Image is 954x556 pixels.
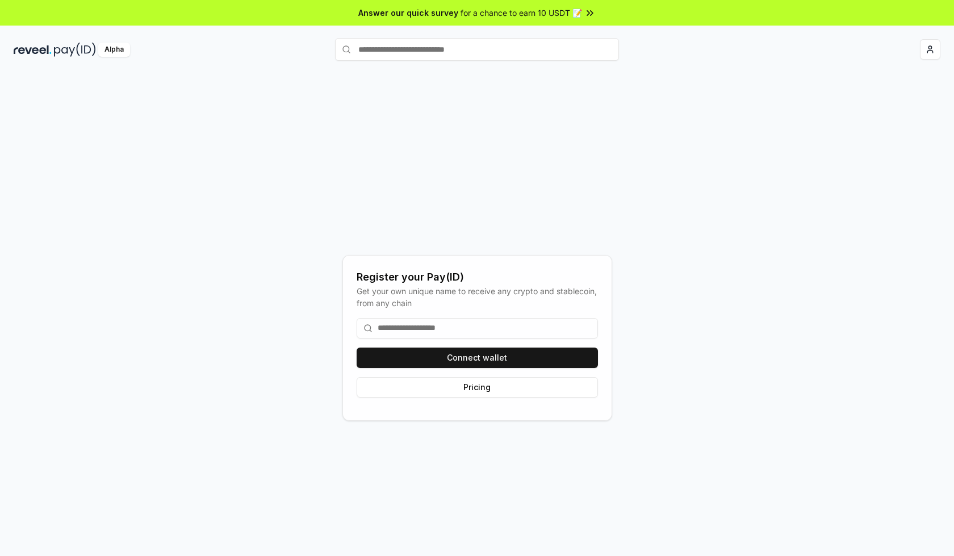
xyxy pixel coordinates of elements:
[357,348,598,368] button: Connect wallet
[357,269,598,285] div: Register your Pay(ID)
[54,43,96,57] img: pay_id
[14,43,52,57] img: reveel_dark
[357,377,598,398] button: Pricing
[461,7,582,19] span: for a chance to earn 10 USDT 📝
[358,7,458,19] span: Answer our quick survey
[98,43,130,57] div: Alpha
[357,285,598,309] div: Get your own unique name to receive any crypto and stablecoin, from any chain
